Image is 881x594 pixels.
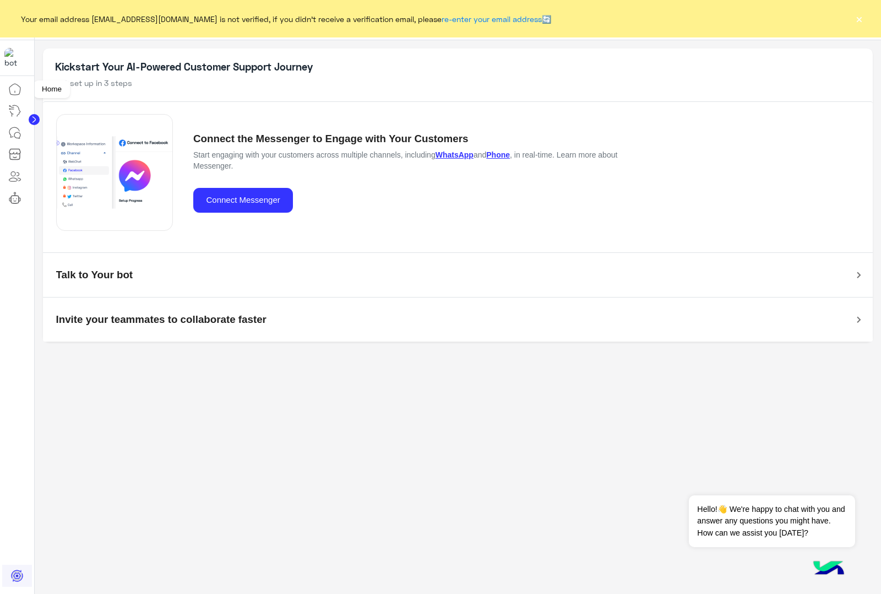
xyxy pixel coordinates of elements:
[442,14,542,24] a: re-enter your email address
[34,80,70,98] div: Home
[4,48,24,68] img: 713415422032625
[55,78,132,88] span: Get set up in 3 steps
[193,188,293,213] button: Connect Messenger
[193,149,645,171] p: Start engaging with your customers across multiple channels, including and , in real-time. Learn ...
[56,314,267,326] h5: Invite your teammates to collaborate faster
[193,133,645,145] h5: Connect the Messenger to Engage with Your Customers
[486,150,510,159] a: Phone
[56,269,133,282] h5: Talk to Your bot
[689,495,855,547] span: Hello!👋 We're happy to chat with you and answer any questions you might have. How can we assist y...
[43,253,873,297] mat-expansion-panel-header: Talk to Your bot
[55,61,861,73] h5: Kickstart Your AI-Powered Customer Support Journey
[809,550,848,588] img: hulul-logo.png
[436,150,474,159] a: WhatsApp
[21,13,551,25] span: Your email address [EMAIL_ADDRESS][DOMAIN_NAME] is not verified, if you didn't receive a verifica...
[43,298,873,342] mat-expansion-panel-header: Invite your teammates to collaborate faster
[853,13,864,24] button: ×
[56,114,173,231] img: Accordion Section Image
